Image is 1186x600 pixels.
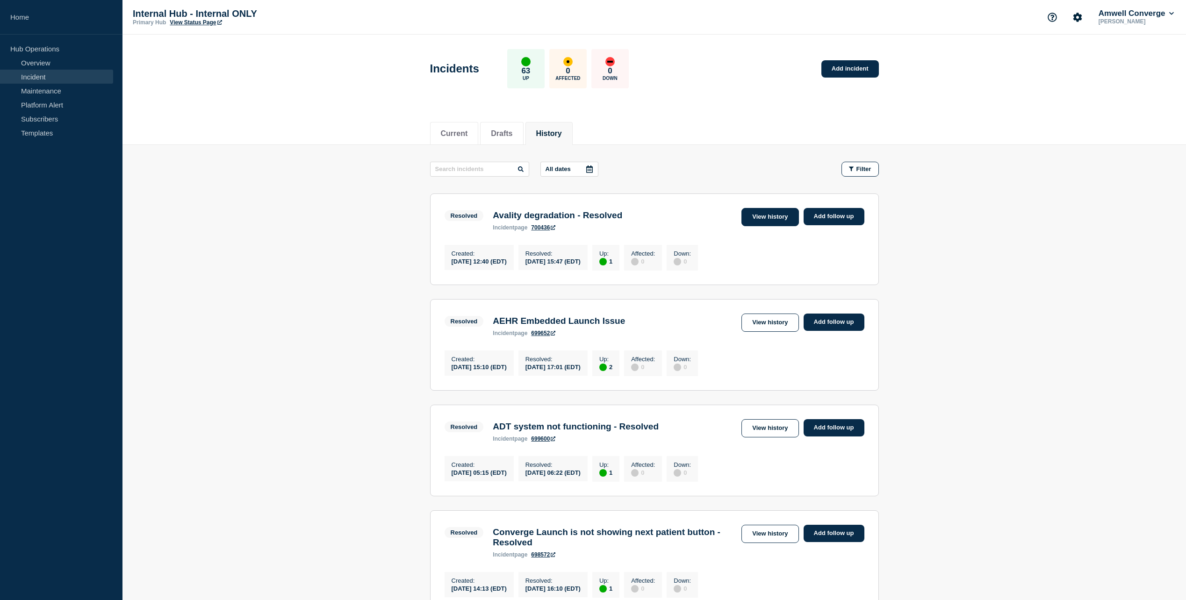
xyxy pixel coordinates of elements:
div: 0 [674,584,691,593]
div: 0 [674,468,691,477]
span: incident [493,224,514,231]
div: [DATE] 16:10 (EDT) [525,584,581,592]
div: up [521,57,531,66]
div: up [599,364,607,371]
span: Resolved [445,210,484,221]
div: 0 [674,257,691,265]
h3: Avality degradation - Resolved [493,210,622,221]
span: Resolved [445,527,484,538]
button: Drafts [491,129,512,138]
p: Internal Hub - Internal ONLY [133,8,320,19]
a: Add follow up [804,525,864,542]
p: page [493,330,527,336]
a: 698572 [531,551,555,558]
div: 0 [674,363,691,371]
div: down [605,57,615,66]
a: View history [741,419,798,437]
h1: Incidents [430,62,479,75]
p: [PERSON_NAME] [1097,18,1176,25]
a: View history [741,314,798,332]
p: Affected : [631,577,655,584]
p: Down : [674,356,691,363]
p: Up : [599,250,612,257]
div: disabled [631,258,639,265]
span: incident [493,330,514,336]
a: View history [741,525,798,543]
p: Up : [599,461,612,468]
p: Primary Hub [133,19,166,26]
div: up [599,585,607,593]
div: affected [563,57,573,66]
p: page [493,436,527,442]
div: up [599,469,607,477]
button: Current [441,129,468,138]
p: Affected : [631,461,655,468]
a: Add follow up [804,419,864,436]
div: up [599,258,607,265]
div: [DATE] 05:15 (EDT) [452,468,507,476]
p: Down : [674,250,691,257]
button: History [536,129,562,138]
div: disabled [674,469,681,477]
p: Down : [674,461,691,468]
span: Filter [856,165,871,172]
a: Add follow up [804,208,864,225]
a: Add follow up [804,314,864,331]
p: 0 [566,66,570,76]
button: Filter [841,162,879,177]
div: [DATE] 15:47 (EDT) [525,257,581,265]
button: Account settings [1068,7,1087,27]
a: View history [741,208,798,226]
div: 2 [599,363,612,371]
p: Down [603,76,618,81]
p: 0 [608,66,612,76]
div: 0 [631,363,655,371]
div: 1 [599,584,612,593]
div: [DATE] 12:40 (EDT) [452,257,507,265]
p: Up [523,76,529,81]
button: Amwell Converge [1097,9,1176,18]
button: All dates [540,162,598,177]
div: disabled [631,364,639,371]
p: Affected : [631,250,655,257]
span: incident [493,551,514,558]
div: disabled [674,364,681,371]
div: 0 [631,584,655,593]
div: 1 [599,257,612,265]
p: Created : [452,461,507,468]
span: Resolved [445,316,484,327]
p: Affected : [631,356,655,363]
a: Add incident [821,60,879,78]
p: Created : [452,356,507,363]
p: Up : [599,577,612,584]
input: Search incidents [430,162,529,177]
div: [DATE] 06:22 (EDT) [525,468,581,476]
div: [DATE] 17:01 (EDT) [525,363,581,371]
p: All dates [546,165,571,172]
p: Resolved : [525,461,581,468]
p: Up : [599,356,612,363]
p: Resolved : [525,577,581,584]
a: 699600 [531,436,555,442]
p: Created : [452,577,507,584]
p: page [493,551,527,558]
div: 0 [631,468,655,477]
a: 699652 [531,330,555,336]
h3: ADT system not functioning - Resolved [493,421,659,432]
h3: AEHR Embedded Launch Issue [493,316,625,326]
p: Down : [674,577,691,584]
div: disabled [674,258,681,265]
div: [DATE] 15:10 (EDT) [452,363,507,371]
p: page [493,224,527,231]
div: [DATE] 14:13 (EDT) [452,584,507,592]
a: View Status Page [170,19,222,26]
div: disabled [631,585,639,593]
div: disabled [674,585,681,593]
h3: Converge Launch is not showing next patient button - Resolved [493,527,737,548]
div: 0 [631,257,655,265]
a: 700436 [531,224,555,231]
p: Created : [452,250,507,257]
p: Affected [555,76,580,81]
span: Resolved [445,421,484,432]
p: Resolved : [525,356,581,363]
